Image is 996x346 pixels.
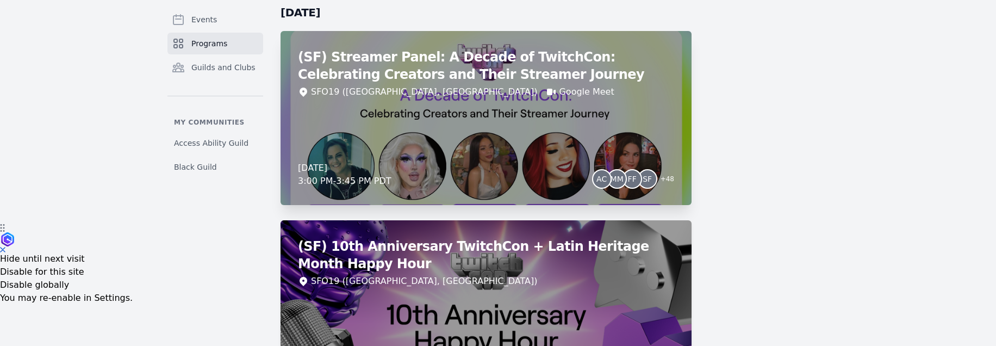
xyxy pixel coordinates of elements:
[298,238,674,273] h2: (SF) 10th Anniversary TwitchCon + Latin Heritage Month Happy Hour
[311,275,537,288] div: SFO19 ([GEOGRAPHIC_DATA], [GEOGRAPHIC_DATA])
[298,48,674,83] h2: (SF) Streamer Panel: A Decade of TwitchCon: Celebrating Creators and Their Streamer Journey
[559,85,614,98] a: Google Meet
[611,175,624,183] span: MM
[311,85,537,98] div: SFO19 ([GEOGRAPHIC_DATA], [GEOGRAPHIC_DATA])
[167,57,263,78] a: Guilds and Clubs
[654,172,674,188] span: + 48
[281,5,692,20] h2: [DATE]
[167,33,263,54] a: Programs
[167,118,263,127] p: My communities
[191,14,217,25] span: Events
[167,133,263,153] a: Access Ability Guild
[298,162,391,188] div: [DATE] 3:00 PM - 3:45 PM PDT
[628,175,637,183] span: FF
[174,162,217,172] span: Black Guild
[191,38,227,49] span: Programs
[167,9,263,177] nav: Sidebar
[167,157,263,177] a: Black Guild
[596,175,607,183] span: AC
[174,138,248,149] span: Access Ability Guild
[281,31,692,205] a: (SF) Streamer Panel: A Decade of TwitchCon: Celebrating Creators and Their Streamer JourneySFO19 ...
[643,175,652,183] span: SF
[167,9,263,30] a: Events
[191,62,256,73] span: Guilds and Clubs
